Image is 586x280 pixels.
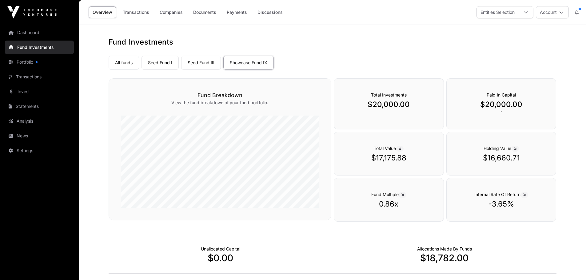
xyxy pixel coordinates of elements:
[109,56,139,70] a: All funds
[459,153,544,163] p: $16,660.71
[121,100,319,106] p: View the fund breakdown of your fund portfolio.
[253,6,287,18] a: Discussions
[121,91,319,100] h3: Fund Breakdown
[346,100,431,109] p: $20,000.00
[5,100,74,113] a: Statements
[536,6,569,18] button: Account
[446,78,556,129] div: `
[346,199,431,209] p: 0.86x
[5,85,74,98] a: Invest
[484,146,519,151] span: Holding Value
[346,153,431,163] p: $17,175.88
[156,6,187,18] a: Companies
[109,252,333,263] p: $0.00
[374,146,404,151] span: Total Value
[459,199,544,209] p: -3.65%
[109,37,556,47] h1: Fund Investments
[371,92,407,97] span: Total Investments
[477,6,518,18] div: Entities Selection
[5,41,74,54] a: Fund Investments
[223,56,274,70] a: Showcase Fund IX
[181,56,221,70] a: Seed Fund III
[5,70,74,84] a: Transactions
[417,246,472,252] p: Capital Deployed Into Companies
[333,252,556,263] p: $18,782.00
[5,114,74,128] a: Analysis
[223,6,251,18] a: Payments
[5,26,74,39] a: Dashboard
[142,56,179,70] a: Seed Fund I
[189,6,220,18] a: Documents
[89,6,116,18] a: Overview
[487,92,516,97] span: Paid In Capital
[474,192,528,197] span: Internal Rate Of Return
[201,246,240,252] p: Cash not yet allocated
[5,129,74,143] a: News
[5,55,74,69] a: Portfolio
[7,6,57,18] img: Icehouse Ventures Logo
[371,192,406,197] span: Fund Multiple
[5,144,74,157] a: Settings
[119,6,153,18] a: Transactions
[459,100,544,109] p: $20,000.00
